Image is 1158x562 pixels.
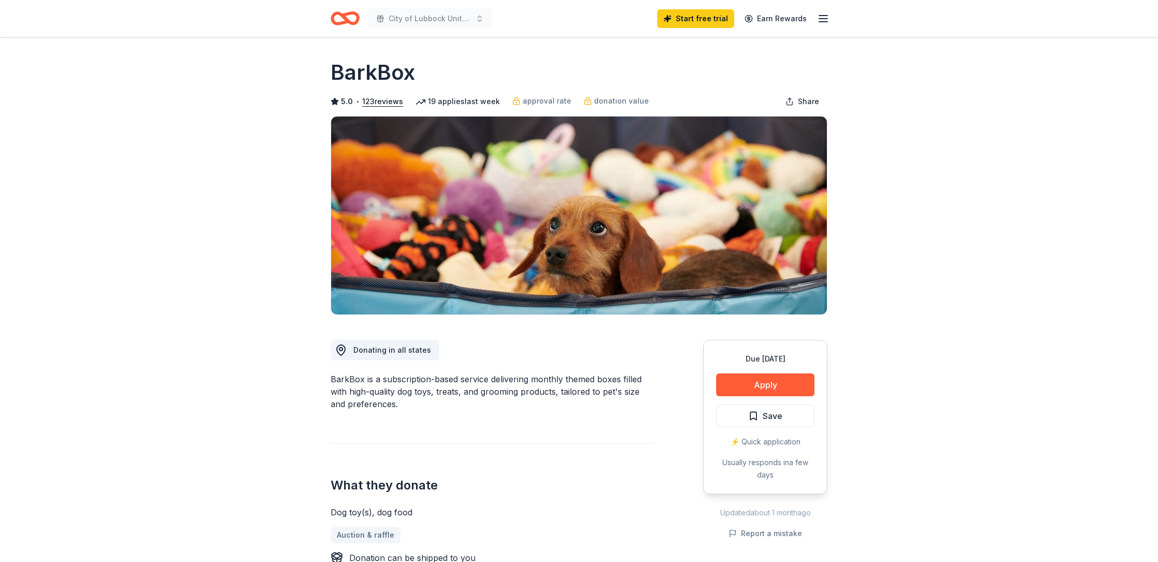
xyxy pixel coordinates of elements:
[353,345,431,354] span: Donating in all states
[584,95,649,107] a: donation value
[331,477,654,494] h2: What they donate
[415,95,500,108] div: 19 applies last week
[356,97,360,106] span: •
[716,436,814,448] div: ⚡️ Quick application
[703,507,827,519] div: Updated about 1 month ago
[331,117,827,314] img: Image for BarkBox
[341,95,353,108] span: 5.0
[657,9,734,28] a: Start free trial
[798,95,819,108] span: Share
[763,409,782,423] span: Save
[523,95,571,107] span: approval rate
[331,373,654,410] div: BarkBox is a subscription-based service delivering monthly themed boxes filled with high-quality ...
[331,6,360,31] a: Home
[716,456,814,481] div: Usually responds in a few days
[362,95,403,108] button: 123reviews
[729,527,802,540] button: Report a mistake
[389,12,471,25] span: City of Lubbock United Way Auction
[512,95,571,107] a: approval rate
[716,373,814,396] button: Apply
[716,405,814,427] button: Save
[594,95,649,107] span: donation value
[777,91,827,112] button: Share
[738,9,813,28] a: Earn Rewards
[331,506,654,518] div: Dog toy(s), dog food
[331,58,415,87] h1: BarkBox
[331,527,400,543] a: Auction & raffle
[716,353,814,365] div: Due [DATE]
[368,8,492,29] button: City of Lubbock United Way Auction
